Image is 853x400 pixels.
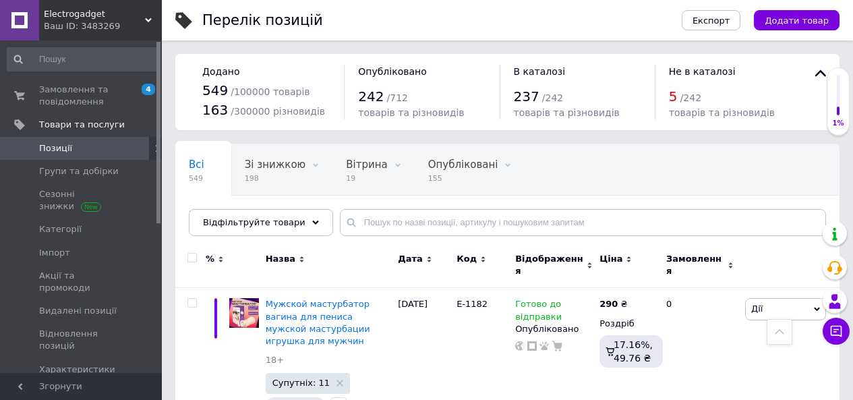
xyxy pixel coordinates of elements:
button: Чат з покупцем [823,318,850,345]
span: Electrogadget [44,8,145,20]
div: ₴ [599,298,627,310]
span: 237 [514,88,539,105]
button: Додати товар [754,10,840,30]
span: Замовлення [666,253,724,277]
button: Експорт [682,10,741,30]
span: / 242 [542,92,563,103]
span: Зі знижкою [245,159,305,171]
a: Мужской мастурбатор вагина для пениса мужской мастурбации игрушка для мужчин [266,299,370,346]
span: Відображення [515,253,583,277]
span: Товари та послуги [39,119,125,131]
span: товарів та різновидів [358,107,464,118]
span: 155 [428,173,498,183]
span: 17.16%, 49.76 ₴ [614,339,653,364]
span: % [206,253,214,265]
span: товарів та різновидів [514,107,620,118]
span: Імпорт [39,247,70,259]
span: 4 [142,84,155,95]
img: Мужской мастурбатор вагина для пениса мужской мастурбации игрушка для мужчин [229,298,259,328]
span: Ціна [599,253,622,265]
span: Додано [202,66,239,77]
span: / 712 [387,92,408,103]
span: Дії [751,304,763,314]
span: 5 [669,88,678,105]
span: Замовлення та повідомлення [39,84,125,108]
span: Всі [189,159,204,171]
span: Опубліковані [428,159,498,171]
input: Пошук [7,47,159,72]
div: Роздріб [599,318,655,330]
span: Сезонні знижки [39,188,125,212]
span: Відфільтруйте товари [203,217,305,227]
span: 549 [202,82,228,98]
span: / 242 [680,92,701,103]
span: Дата [398,253,423,265]
span: Позиції [39,142,72,154]
input: Пошук по назві позиції, артикулу і пошуковим запитам [340,209,826,236]
span: 19 [346,173,387,183]
span: / 100000 товарів [231,86,310,97]
span: Характеристики [39,364,115,376]
div: Перелік позицій [202,13,323,28]
span: 163 [202,102,228,118]
span: / 300000 різновидів [231,106,325,117]
span: Категорії [39,223,82,235]
span: 549 [189,173,204,183]
span: Вітрина [346,159,387,171]
span: товарів та різновидів [669,107,775,118]
span: Назва [266,253,295,265]
span: Супутніх: 11 [272,378,330,387]
span: Код [457,253,477,265]
span: Відновлення позицій [39,328,125,352]
span: В каталозі [514,66,566,77]
span: Приховані [189,210,243,222]
span: Опубліковано [358,66,427,77]
div: 1% [827,119,849,128]
span: 198 [245,173,305,183]
span: Видалені позиції [39,305,117,317]
span: E-1182 [457,299,488,309]
span: Додати товар [765,16,829,26]
span: Групи та добірки [39,165,119,177]
span: Акції та промокоди [39,270,125,294]
b: 290 [599,299,618,309]
span: Готово до відправки [515,299,562,325]
span: 242 [358,88,384,105]
div: Ваш ID: 3483269 [44,20,162,32]
a: 18+ [266,354,284,366]
span: Не в каталозі [669,66,736,77]
span: Експорт [693,16,730,26]
div: Опубліковано [515,323,593,335]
